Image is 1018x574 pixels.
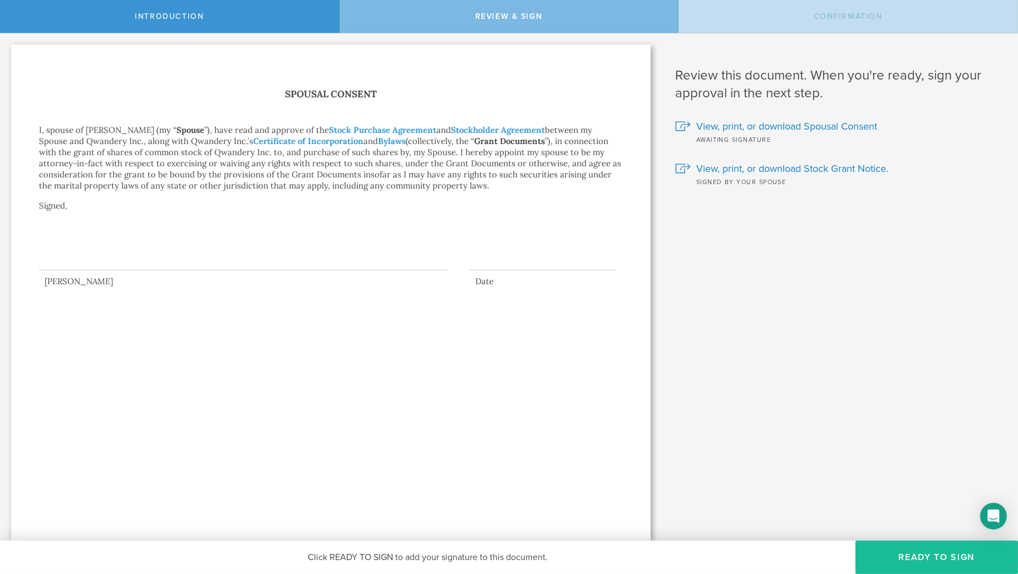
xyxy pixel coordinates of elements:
[378,136,406,146] a: Bylaws
[308,552,548,563] span: Click READY TO SIGN to add your signature to this document.
[39,200,623,234] p: Signed,
[39,125,623,191] p: I, spouse of [PERSON_NAME] (my “ ”), have read and approve of the and between my Spouse and Qwand...
[814,12,883,21] span: Confirmation
[696,161,888,176] span: View, print, or download Stock Grant Notice.
[855,541,1018,574] button: Ready to Sign
[451,125,545,135] a: Stockholder Agreement
[470,276,616,287] div: Date
[39,276,447,287] div: [PERSON_NAME]
[474,136,545,146] strong: Grant Documents
[39,86,623,102] h1: Spousal Consent
[980,503,1007,530] div: Open Intercom Messenger
[329,125,436,135] a: Stock Purchase Agreement
[675,176,1001,187] div: Signed by your spouse
[135,12,204,21] span: Introduction
[675,67,1001,102] h1: Review this document. When you're ready, sign your approval in the next step.
[176,125,204,135] strong: Spouse
[675,133,1001,145] div: Awaiting signature
[696,119,877,133] span: View, print, or download Spousal Consent
[475,12,543,21] span: Review & Sign
[253,136,363,146] a: Certificate of Incorporation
